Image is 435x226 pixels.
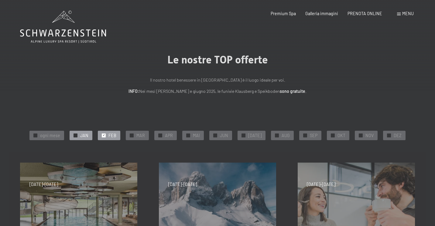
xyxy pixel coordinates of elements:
span: ✓ [276,133,278,137]
span: ✓ [103,133,105,137]
span: Menu [402,11,414,16]
strong: INFO: [128,89,139,94]
span: ✓ [388,133,390,137]
span: [DATE]-[DATE] [168,181,197,187]
span: MAI [193,133,200,139]
span: ✓ [304,133,306,137]
span: ✓ [74,133,77,137]
span: ✓ [187,133,190,137]
span: JAN [80,133,88,139]
a: PRENOTA ONLINE [348,11,382,16]
span: ✓ [331,133,334,137]
a: Galleria immagini [305,11,338,16]
span: MAR [136,133,145,139]
span: ✓ [159,133,162,137]
span: ✓ [359,133,362,137]
span: ✓ [242,133,245,137]
a: Premium Spa [271,11,296,16]
span: APR [165,133,173,139]
span: JUN [220,133,228,139]
span: AUG [282,133,290,139]
p: Il nostro hotel benessere in [GEOGRAPHIC_DATA] è il luogo ideale per voi. [84,77,351,84]
span: SEP [310,133,317,139]
span: FEB [108,133,116,139]
strong: sono gratuite [280,89,305,94]
span: Le nostre TOP offerte [167,53,268,66]
span: [DATE]-[DATE] [307,181,335,187]
span: ✓ [214,133,217,137]
span: NOV [365,133,374,139]
span: ✓ [131,133,133,137]
span: OKT [337,133,345,139]
span: [DATE]-[DATE] [29,181,58,187]
span: DEZ [394,133,402,139]
span: ogni mese [40,133,60,139]
span: ✓ [34,133,37,137]
p: Nei mesi [PERSON_NAME] e giugno 2025, le funivie Klausberg e Speikboden . [84,88,351,95]
span: [DATE] [248,133,262,139]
